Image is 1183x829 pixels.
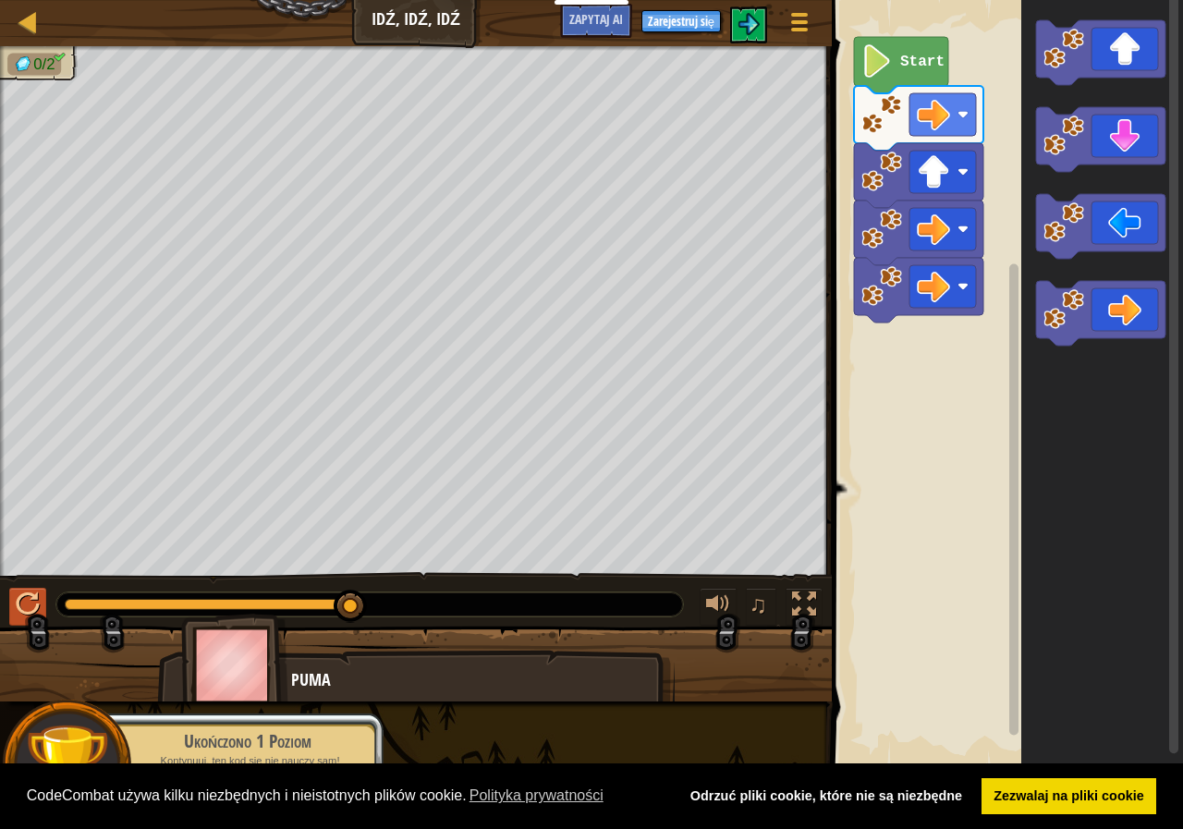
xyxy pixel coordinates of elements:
[33,55,55,73] font: 0/2
[27,787,467,803] font: CodeCombat używa kilku niezbędnych i nieistotnych plików cookie.
[730,6,767,43] button: $t('play_level.next_level')
[641,10,721,32] button: Zarejestruj się
[677,778,974,815] a: odrzuć pliki cookie
[982,778,1156,815] a: zezwól na pliki cookie
[569,10,623,28] font: Zapytaj AI
[776,4,823,47] button: Pokaż menu gry
[994,788,1143,803] font: Zezwalaj na pliki cookie
[291,668,331,691] font: Puma
[7,54,61,76] li: Zbieraj klejnoty.
[184,728,311,753] font: Ukończono 1 Poziom
[750,591,768,618] font: ♫
[786,588,823,626] button: Przełącz na pełny ekran
[900,54,945,70] text: Start
[648,13,714,30] font: Zarejestruj się
[25,723,109,807] img: trophy.png
[181,614,288,716] img: thang_avatar_frame.png
[700,588,737,626] button: Dopasuj głośność
[160,755,339,766] font: Kontynuuj, ten kod się nie nauczy sam!
[746,588,777,626] button: ♫
[690,788,962,803] font: Odrzuć pliki cookie, które nie są niezbędne
[467,782,606,810] a: dowiedz się więcej o plikach cookie
[9,588,46,626] button: Ctrl + P: Play
[560,4,632,38] button: Zapytaj AI
[470,787,604,803] font: Polityka prywatności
